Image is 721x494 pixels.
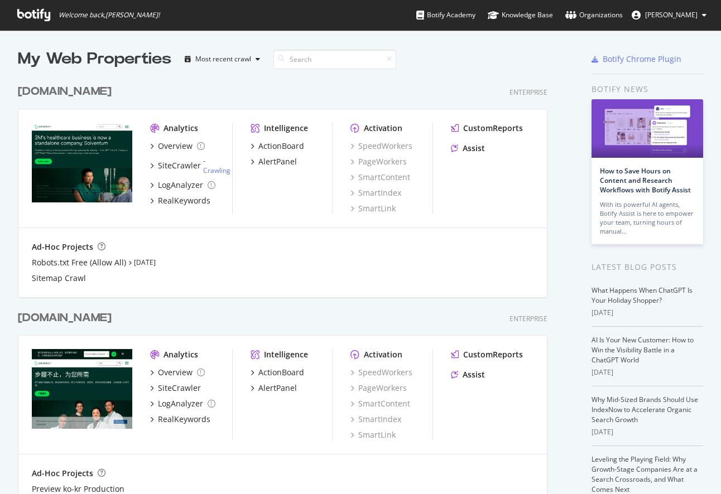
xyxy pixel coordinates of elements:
a: Robots.txt Free (Allow All) [32,257,126,268]
div: Enterprise [509,88,547,97]
a: PageWorkers [350,156,407,167]
a: Why Mid-Sized Brands Should Use IndexNow to Accelerate Organic Search Growth [592,395,698,424]
div: Overview [158,141,193,152]
a: SmartIndex [350,187,401,198]
a: ActionBoard [251,367,304,378]
span: Welcome back, [PERSON_NAME] ! [59,11,160,20]
div: RealKeywords [158,414,210,425]
div: Analytics [164,349,198,360]
a: SmartContent [350,172,410,183]
img: How to Save Hours on Content and Research Workflows with Botify Assist [592,99,703,158]
div: Intelligence [264,123,308,134]
a: SpeedWorkers [350,367,412,378]
div: Overview [158,367,193,378]
a: SiteCrawler- Crawling [150,156,232,175]
a: AlertPanel [251,156,297,167]
div: [DATE] [592,308,703,318]
div: ActionBoard [258,367,304,378]
a: RealKeywords [150,414,210,425]
div: RealKeywords [158,195,210,206]
div: [DOMAIN_NAME] [18,310,112,326]
a: [DOMAIN_NAME] [18,84,116,100]
a: How to Save Hours on Content and Research Workflows with Botify Assist [600,166,691,195]
div: AlertPanel [258,156,297,167]
a: CustomReports [451,123,523,134]
a: SmartIndex [350,414,401,425]
div: - [203,156,232,175]
a: LogAnalyzer [150,398,215,409]
a: PageWorkers [350,382,407,394]
a: Overview [150,141,205,152]
a: SmartContent [350,398,410,409]
button: [PERSON_NAME] [623,6,715,24]
div: Botify news [592,83,703,95]
a: Assist [451,369,485,380]
div: Botify Chrome Plugin [603,54,681,65]
div: Assist [463,369,485,380]
div: Ad-Hoc Projects [32,468,93,479]
div: Analytics [164,123,198,134]
a: Overview [150,367,205,378]
a: SmartLink [350,203,396,214]
a: ActionBoard [251,141,304,152]
div: ActionBoard [258,141,304,152]
div: LogAnalyzer [158,398,203,409]
div: [DATE] [592,367,703,377]
img: solventum-curiosity.com [32,349,132,429]
div: AlertPanel [258,382,297,394]
a: CustomReports [451,349,523,360]
span: TL Chua [645,10,698,20]
div: [DOMAIN_NAME] [18,84,112,100]
div: Activation [364,349,402,360]
a: Botify Chrome Plugin [592,54,681,65]
a: Crawling [203,166,230,175]
a: [DOMAIN_NAME] [18,310,116,326]
div: Assist [463,143,485,154]
div: [DATE] [592,427,703,437]
div: Knowledge Base [488,9,553,21]
button: Most recent crawl [180,50,265,68]
div: Most recent crawl [195,56,251,62]
div: Botify Academy [416,9,475,21]
div: SiteCrawler [158,160,201,171]
div: Ad-Hoc Projects [32,241,93,253]
a: AI Is Your New Customer: How to Win the Visibility Battle in a ChatGPT World [592,335,694,365]
a: Sitemap Crawl [32,273,86,284]
div: Latest Blog Posts [592,261,703,273]
div: With its powerful AI agents, Botify Assist is here to empower your team, turning hours of manual… [600,200,695,236]
a: Assist [451,143,485,154]
a: SiteCrawler [150,382,201,394]
div: CustomReports [463,349,523,360]
div: My Web Properties [18,48,171,70]
a: Leveling the Playing Field: Why Growth-Stage Companies Are at a Search Crossroads, and What Comes... [592,454,698,494]
img: solventum.com [32,123,132,203]
a: SpeedWorkers [350,141,412,152]
div: Organizations [565,9,623,21]
a: What Happens When ChatGPT Is Your Holiday Shopper? [592,285,693,305]
a: AlertPanel [251,382,297,394]
div: Enterprise [509,314,547,323]
div: Activation [364,123,402,134]
a: LogAnalyzer [150,180,215,191]
a: RealKeywords [150,195,210,206]
div: SiteCrawler [158,382,201,394]
a: SmartLink [350,429,396,440]
a: [DATE] [134,258,156,267]
input: Search [273,50,396,69]
div: Intelligence [264,349,308,360]
div: LogAnalyzer [158,180,203,191]
div: CustomReports [463,123,523,134]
